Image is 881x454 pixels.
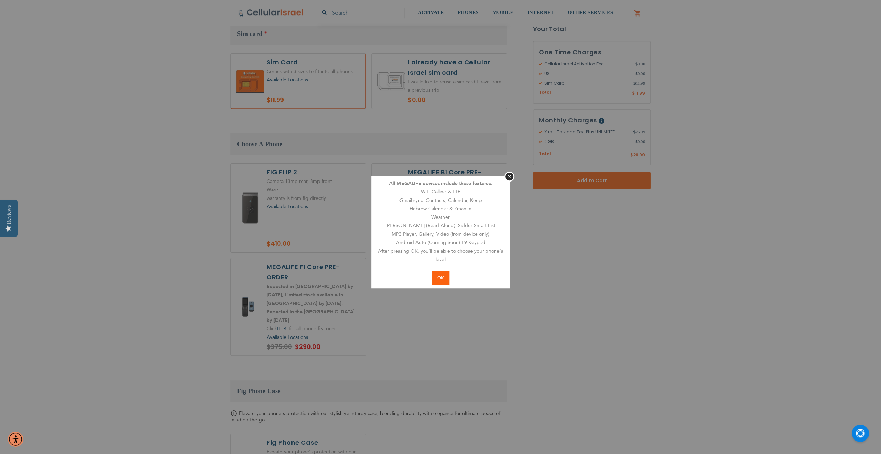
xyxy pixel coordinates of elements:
[371,176,510,268] div: WiFi Calling & LTE Gmail sync: Contacts, Calendar, Keep Hebrew Calendar & Zmanim Weather [PERSON_...
[437,275,444,281] span: OK
[389,180,492,187] strong: All MEGALIFE devices include these features:
[432,271,449,285] button: OK
[8,432,23,447] div: Accessibility Menu
[6,205,12,224] div: Reviews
